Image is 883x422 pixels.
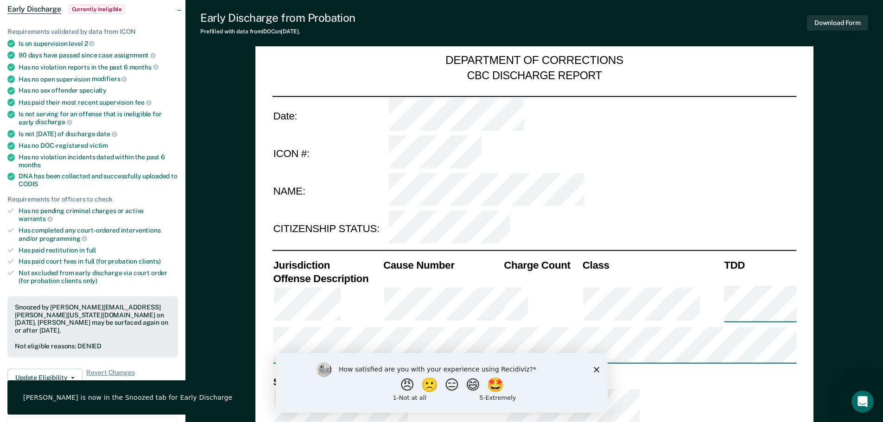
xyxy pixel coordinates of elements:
[89,142,108,149] span: victim
[19,153,178,169] div: Has no violation incidents dated within the past 6
[19,227,178,242] div: Has completed any court-ordered interventions and/or
[139,258,161,265] span: clients)
[19,130,178,138] div: Is not [DATE] of discharge
[19,75,178,83] div: Has no open supervision
[19,87,178,94] div: Has no sex offender
[445,54,623,69] div: DEPARTMENT OF CORRECTIONS
[272,172,388,210] td: NAME:
[39,235,87,242] span: programming
[19,98,178,107] div: Has paid their most recent supervision
[723,258,796,271] th: TDD
[19,215,53,222] span: warrants
[272,375,503,388] th: Supervision Status
[79,87,107,94] span: specialty
[19,161,41,169] span: months
[19,246,178,254] div: Has paid restitution in
[851,391,874,413] iframe: Intercom live chat
[96,130,117,138] span: date
[272,271,382,285] th: Offense Description
[7,195,178,203] div: Requirements for officers to check
[86,369,134,387] span: Revert Changes
[15,342,171,350] div: Not eligible reasons: DENIED
[7,369,83,387] button: Update Eligibility
[276,353,608,413] iframe: Survey by Kim from Recidiviz
[92,75,127,82] span: modifiers
[19,39,178,48] div: Is on supervision level
[200,11,356,25] div: Early Discharge from Probation
[35,118,72,126] span: discharge
[807,15,868,31] button: Download Form
[200,28,356,35] div: Prefilled with data from IDOC on [DATE] .
[19,172,178,188] div: DNA has been collected and successfully uploaded to
[503,258,582,271] th: Charge Count
[23,393,232,402] div: [PERSON_NAME] is now in the Snoozed tab for Early Discharge
[86,246,96,254] span: full
[382,258,502,271] th: Cause Number
[19,142,178,150] div: Has no DOC-registered
[503,375,796,388] th: Start Date
[272,210,388,248] td: CITIZENSHIP STATUS:
[135,99,152,106] span: fee
[19,269,178,285] div: Not excluded from early discharge via court order (for probation clients
[19,207,178,223] div: Has no pending criminal charges or active
[272,134,388,172] td: ICON #:
[19,63,178,71] div: Has no violation reports in the past 6
[19,180,38,188] span: CODIS
[19,51,178,59] div: 90 days have passed since case
[15,303,171,334] div: Snoozed by [PERSON_NAME][EMAIL_ADDRESS][PERSON_NAME][US_STATE][DOMAIN_NAME] on [DATE]. [PERSON_NA...
[114,51,156,59] span: assignment
[84,40,95,47] span: 2
[19,110,178,126] div: Is not serving for an offense that is ineligible for early
[272,258,382,271] th: Jurisdiction
[272,96,388,134] td: Date:
[581,258,723,271] th: Class
[83,277,97,284] span: only)
[7,5,61,14] span: Early Discharge
[7,28,178,36] div: Requirements validated by data from ICON
[19,258,178,265] div: Has paid court fees in full (for probation
[129,63,159,71] span: months
[467,69,602,82] div: CBC DISCHARGE REPORT
[69,5,126,14] span: Currently ineligible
